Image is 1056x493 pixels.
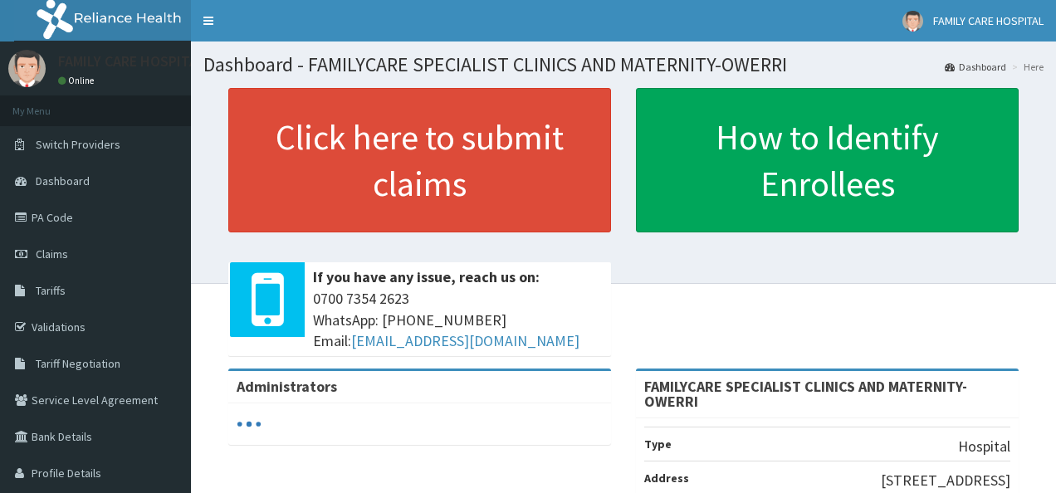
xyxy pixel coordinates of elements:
a: [EMAIL_ADDRESS][DOMAIN_NAME] [351,331,579,350]
h1: Dashboard - FAMILYCARE SPECIALIST CLINICS AND MATERNITY-OWERRI [203,54,1044,76]
span: Tariff Negotiation [36,356,120,371]
span: Tariffs [36,283,66,298]
svg: audio-loading [237,412,262,437]
span: Switch Providers [36,137,120,152]
img: User Image [902,11,923,32]
span: Claims [36,247,68,261]
b: Address [644,471,689,486]
b: If you have any issue, reach us on: [313,267,540,286]
p: FAMILY CARE HOSPITAL [58,54,205,69]
strong: FAMILYCARE SPECIALIST CLINICS AND MATERNITY-OWERRI [644,377,967,411]
li: Here [1008,60,1044,74]
p: [STREET_ADDRESS] [881,470,1010,491]
span: 0700 7354 2623 WhatsApp: [PHONE_NUMBER] Email: [313,288,603,352]
p: Hospital [958,436,1010,457]
a: Online [58,75,98,86]
a: Dashboard [945,60,1006,74]
b: Type [644,437,672,452]
span: FAMILY CARE HOSPITAL [933,13,1044,28]
b: Administrators [237,377,337,396]
img: User Image [8,50,46,87]
a: Click here to submit claims [228,88,611,232]
span: Dashboard [36,173,90,188]
a: How to Identify Enrollees [636,88,1019,232]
